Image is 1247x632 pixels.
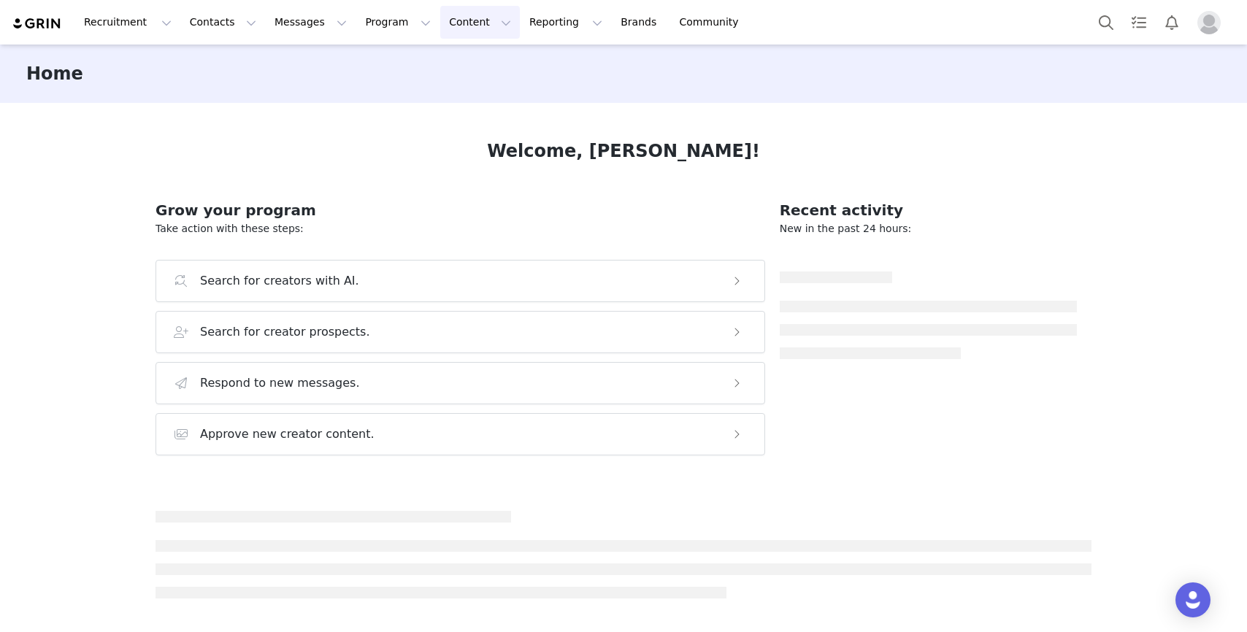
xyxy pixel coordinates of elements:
a: Community [671,6,754,39]
h3: Search for creator prospects. [200,323,370,341]
h1: Welcome, [PERSON_NAME]! [487,138,760,164]
a: Tasks [1123,6,1155,39]
p: Take action with these steps: [156,221,765,236]
button: Contacts [181,6,265,39]
div: Open Intercom Messenger [1175,582,1210,617]
button: Search [1090,6,1122,39]
button: Recruitment [75,6,180,39]
h2: Grow your program [156,199,765,221]
button: Search for creator prospects. [156,311,765,353]
button: Search for creators with AI. [156,260,765,302]
h3: Respond to new messages. [200,374,360,392]
img: grin logo [12,17,63,31]
p: New in the past 24 hours: [780,221,1077,236]
button: Reporting [521,6,611,39]
button: Respond to new messages. [156,362,765,404]
button: Program [356,6,440,39]
button: Messages [266,6,356,39]
button: Notifications [1156,6,1188,39]
img: placeholder-profile.jpg [1197,11,1221,34]
a: Brands [612,6,669,39]
h3: Home [26,61,83,87]
button: Content [440,6,520,39]
h3: Approve new creator content. [200,425,375,443]
h2: Recent activity [780,199,1077,221]
button: Profile [1189,11,1235,34]
button: Approve new creator content. [156,413,765,455]
h3: Search for creators with AI. [200,272,359,290]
